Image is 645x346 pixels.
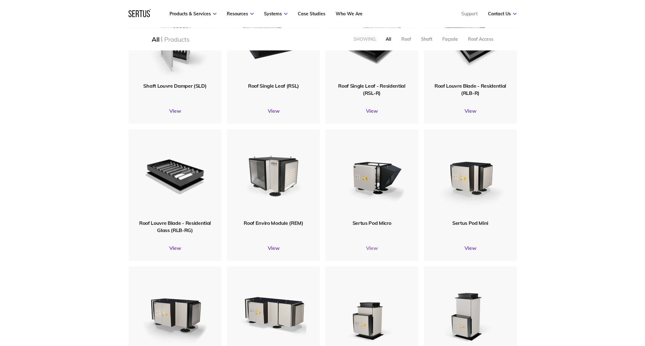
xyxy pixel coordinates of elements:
a: View [129,108,221,114]
a: View [424,108,517,114]
div: All [386,36,391,42]
div: Façade [442,36,458,42]
a: Resources [227,11,254,17]
a: Products & Services [170,11,216,17]
span: Sertus Pod Mini [452,220,488,226]
div: All [152,35,159,43]
a: View [227,245,320,251]
a: View [129,245,221,251]
a: Who We Are [336,11,363,17]
div: Showing: [353,36,376,42]
a: Support [461,11,478,17]
a: View [227,108,320,114]
div: Shaft [421,36,432,42]
span: Roof Enviro Module (REM) [244,220,303,226]
div: Roof Access [468,36,493,42]
a: Contact Us [488,11,516,17]
span: Roof Louvre Blade - Residential (RLB-R) [434,83,506,96]
span: Roof Single Leaf (RSL) [248,83,299,89]
a: Systems [264,11,287,17]
span: Sertus Pod Micro [353,220,391,226]
a: View [325,108,418,114]
span: Roof Single Leaf - Residential (RSL-R) [338,83,405,96]
span: Shaft Louvre Damper (SLD) [143,83,206,89]
div: Products [164,35,189,43]
div: Roof [401,36,411,42]
a: View [424,245,517,251]
span: Roof Louvre Blade - Residential Glass (RLB-RG) [139,220,211,233]
a: View [325,245,418,251]
a: Case Studies [298,11,325,17]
